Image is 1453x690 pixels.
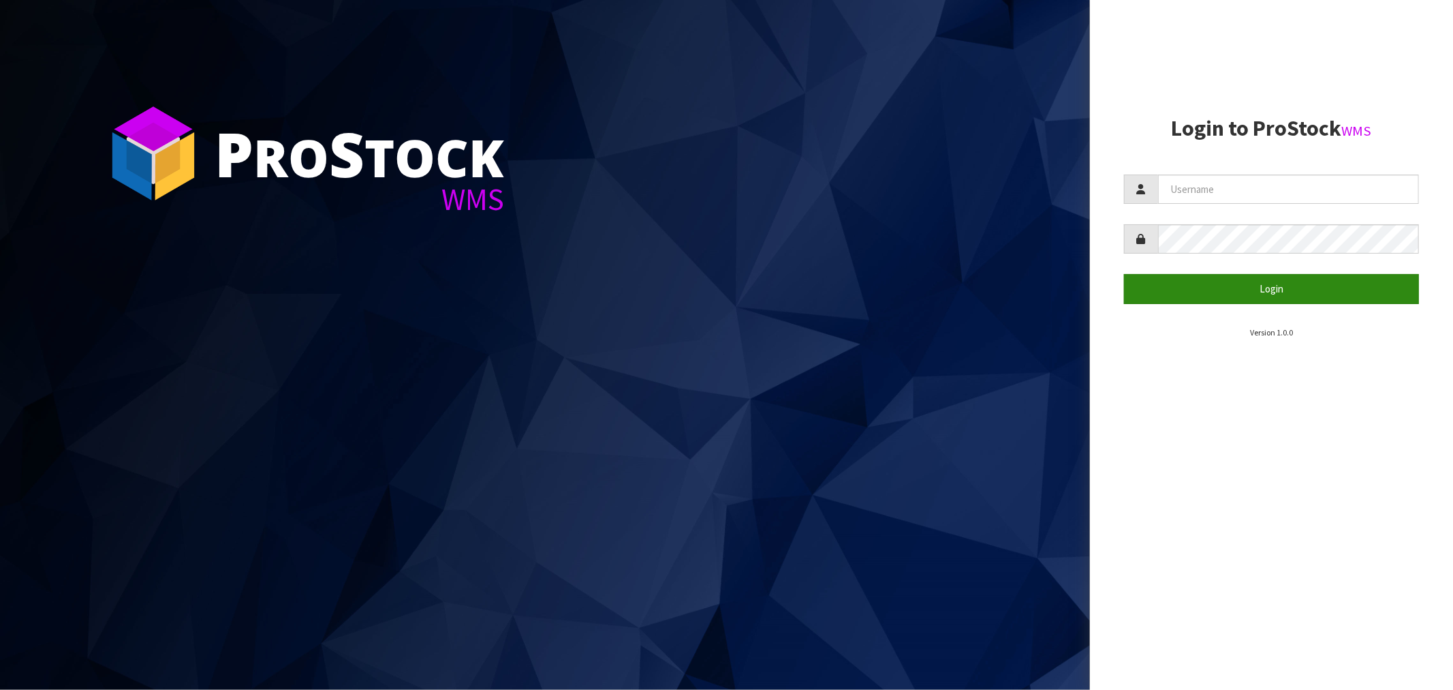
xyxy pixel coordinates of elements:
span: S [329,112,364,195]
span: P [215,112,253,195]
small: WMS [1341,122,1371,140]
input: Username [1158,175,1419,204]
div: WMS [215,184,504,215]
small: Version 1.0.0 [1250,327,1293,337]
img: ProStock Cube [102,102,204,205]
h2: Login to ProStock [1124,117,1419,140]
button: Login [1124,274,1419,303]
div: ro tock [215,123,504,184]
